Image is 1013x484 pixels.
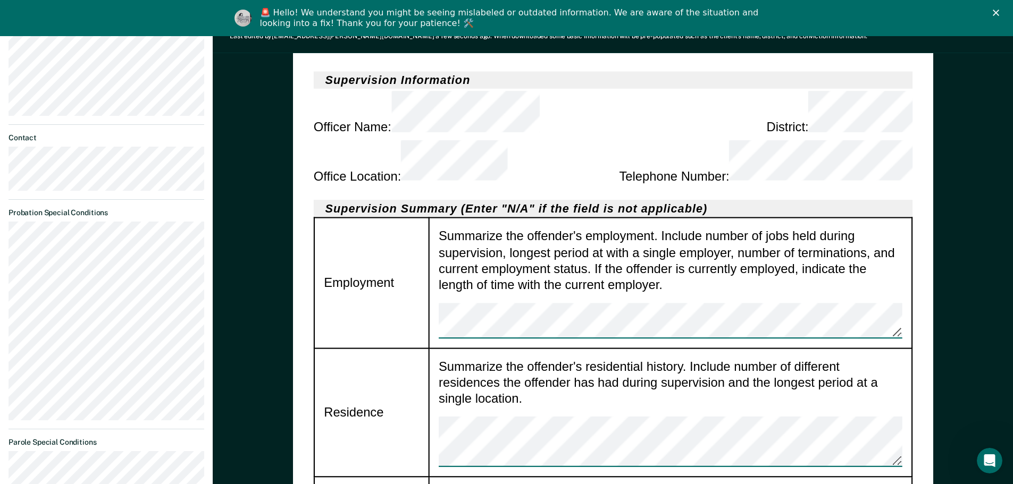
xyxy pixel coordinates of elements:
iframe: Intercom live chat [977,448,1002,473]
dt: Probation Special Conditions [9,208,204,217]
h2: Supervision Information [313,72,912,89]
div: Telephone Number : [619,140,912,184]
td: Residence [314,348,429,476]
td: Employment [314,218,429,348]
dt: Contact [9,133,204,142]
h2: Supervision Summary (Enter "N/A" if the field is not applicable) [313,200,912,217]
div: Summarize the offender's employment. Include number of jobs held during supervision, longest peri... [439,228,902,338]
div: District : [766,91,912,135]
div: Summarize the offender's residential history. Include number of different residences the offender... [439,358,902,466]
div: Office Location : [313,140,507,184]
span: a few seconds ago [436,32,490,40]
div: Close [993,10,1003,16]
dt: Parole Special Conditions [9,438,204,447]
div: Officer Name : [313,91,539,135]
img: Profile image for Kim [235,10,252,27]
div: 🚨 Hello! We understand you might be seeing mislabeled or outdated information. We are aware of th... [260,7,762,29]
